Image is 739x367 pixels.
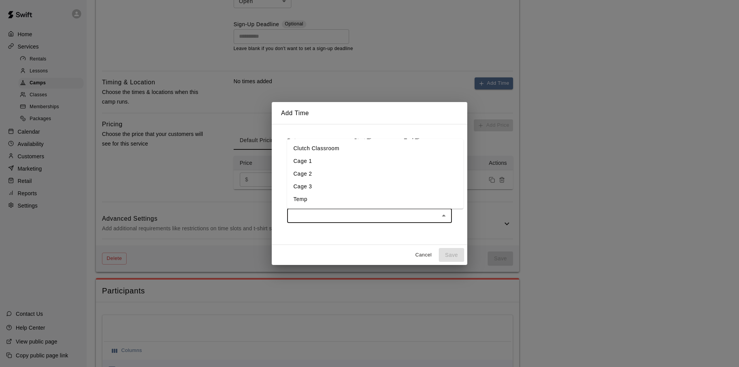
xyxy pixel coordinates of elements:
[354,137,402,144] p: Start Time
[287,137,352,144] p: Date
[287,193,463,206] li: Temp
[287,180,463,193] li: Cage 3
[411,249,436,261] button: Cancel
[272,102,467,124] h2: Add Time
[404,137,452,144] p: End Time
[438,210,449,221] button: Close
[287,155,463,168] li: Cage 1
[287,168,463,180] li: Cage 2
[287,142,463,155] li: Clutch Classroom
